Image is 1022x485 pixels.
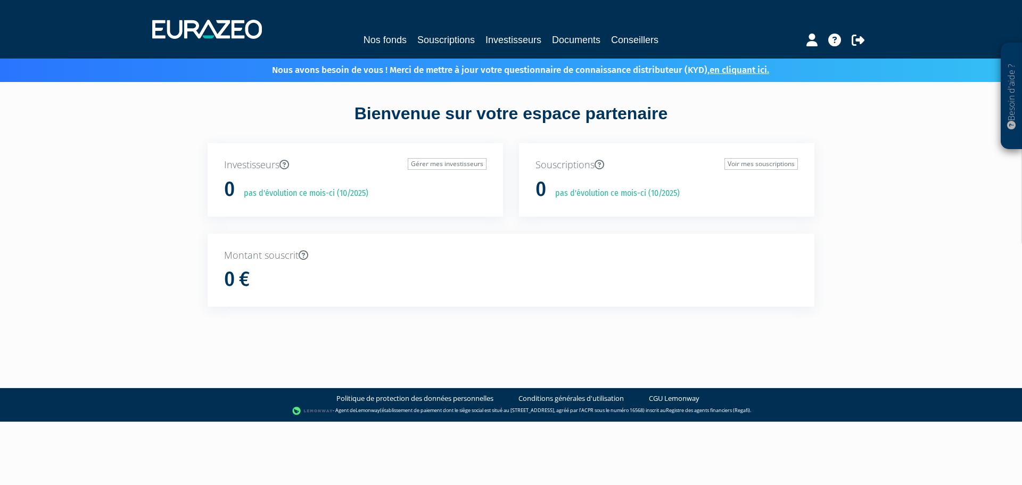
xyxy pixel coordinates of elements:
[224,178,235,201] h1: 0
[152,20,262,39] img: 1732889491-logotype_eurazeo_blanc_rvb.png
[552,32,600,47] a: Documents
[11,406,1011,416] div: - Agent de (établissement de paiement dont le siège social est situé au [STREET_ADDRESS], agréé p...
[611,32,658,47] a: Conseillers
[1005,48,1018,144] p: Besoin d'aide ?
[224,268,250,291] h1: 0 €
[535,158,798,172] p: Souscriptions
[224,249,798,262] p: Montant souscrit
[364,32,407,47] a: Nos fonds
[408,158,487,170] a: Gérer mes investisseurs
[241,61,769,77] p: Nous avons besoin de vous ! Merci de mettre à jour votre questionnaire de connaissance distribute...
[518,393,624,404] a: Conditions générales d'utilisation
[649,393,699,404] a: CGU Lemonway
[336,393,493,404] a: Politique de protection des données personnelles
[724,158,798,170] a: Voir mes souscriptions
[224,158,487,172] p: Investisseurs
[535,178,546,201] h1: 0
[417,32,475,47] a: Souscriptions
[666,407,750,414] a: Registre des agents financiers (Regafi)
[292,406,333,416] img: logo-lemonway.png
[200,102,822,143] div: Bienvenue sur votre espace partenaire
[356,407,380,414] a: Lemonway
[710,64,769,76] a: en cliquant ici.
[236,187,368,200] p: pas d'évolution ce mois-ci (10/2025)
[548,187,680,200] p: pas d'évolution ce mois-ci (10/2025)
[485,32,541,47] a: Investisseurs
